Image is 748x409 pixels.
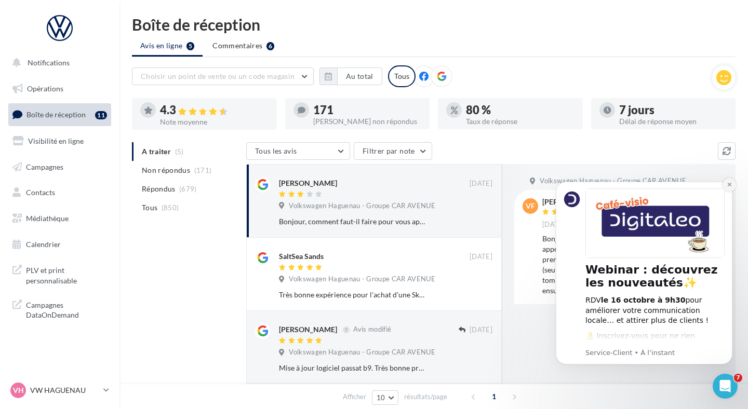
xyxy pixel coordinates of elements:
[26,162,63,171] span: Campagnes
[6,156,113,178] a: Campagnes
[246,142,350,160] button: Tous les avis
[279,251,324,262] div: SaltSea Sands
[313,104,422,116] div: 171
[160,118,269,126] div: Note moyenne
[95,111,107,119] div: 11
[470,179,492,188] span: [DATE]
[6,103,113,126] a: Boîte de réception11
[713,374,738,399] iframe: Intercom live chat
[142,165,190,175] span: Non répondus
[13,385,24,396] span: VH
[289,348,435,357] span: Volkswagen Haguenau - Groupe CAR AVENUE
[486,388,502,405] span: 1
[28,137,84,145] span: Visibilité en ligne
[8,380,111,400] a: VH VW HAGUENAU
[343,392,366,402] span: Afficher
[466,118,575,125] div: Taux de réponse
[337,67,382,85] button: Au total
[354,142,432,160] button: Filtrer par note
[142,202,157,213] span: Tous
[26,240,61,249] span: Calendrier
[466,104,575,116] div: 80 %
[141,72,295,80] span: Choisir un point de vente ou un code magasin
[279,178,337,188] div: [PERSON_NAME]
[6,294,113,324] a: Campagnes DataOnDemand
[6,78,113,100] a: Opérations
[255,146,297,155] span: Tous les avis
[30,385,99,396] p: VW HAGUENAU
[619,118,728,125] div: Délai de réponse moyen
[6,259,113,290] a: PLV et print personnalisable
[160,104,269,116] div: 4.3
[26,110,86,119] span: Boîte de réception
[404,392,447,402] span: résultats/page
[132,17,736,32] div: Boîte de réception
[388,65,416,87] div: Tous
[470,252,492,262] span: [DATE]
[470,325,492,335] span: [DATE]
[279,290,425,300] div: Très bonne expérience pour l'achat d'une Skoda en occasion, [PERSON_NAME] était professionnel et ...
[319,67,382,85] button: Au total
[526,201,535,211] span: VF
[279,363,425,373] div: Mise à jour logiciel passat b9. Très bonne prise en charge. Très bon accueil Délai respecté
[372,390,398,405] button: 10
[26,188,55,197] span: Contacts
[377,393,385,402] span: 10
[353,325,391,334] span: Avis modifié
[619,104,728,116] div: 7 jours
[179,185,197,193] span: (679)
[194,166,212,174] span: (171)
[27,84,63,93] span: Opérations
[6,182,113,203] a: Contacts
[6,234,113,255] a: Calendrier
[266,42,274,50] div: 6
[26,214,69,223] span: Médiathèque
[313,118,422,125] div: [PERSON_NAME] non répondus
[279,324,337,335] div: [PERSON_NAME]
[6,130,113,152] a: Visibilité en ligne
[289,275,435,284] span: Volkswagen Haguenau - Groupe CAR AVENUE
[28,58,70,67] span: Notifications
[734,374,742,382] span: 7
[289,201,435,211] span: Volkswagen Haguenau - Groupe CAR AVENUE
[6,208,113,229] a: Médiathèque
[6,52,109,74] button: Notifications
[26,263,107,285] span: PLV et print personnalisable
[142,184,176,194] span: Répondus
[540,169,748,404] iframe: Intercom notifications message
[279,216,425,227] div: Bonjour, comment faut-il faire pour vous appeler ? Il n'y a pas d'email, on ne peut pas prendre R...
[212,40,262,51] span: Commentaires
[132,67,314,85] button: Choisir un point de vente ou un code magasin
[162,203,179,212] span: (850)
[26,298,107,320] span: Campagnes DataOnDemand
